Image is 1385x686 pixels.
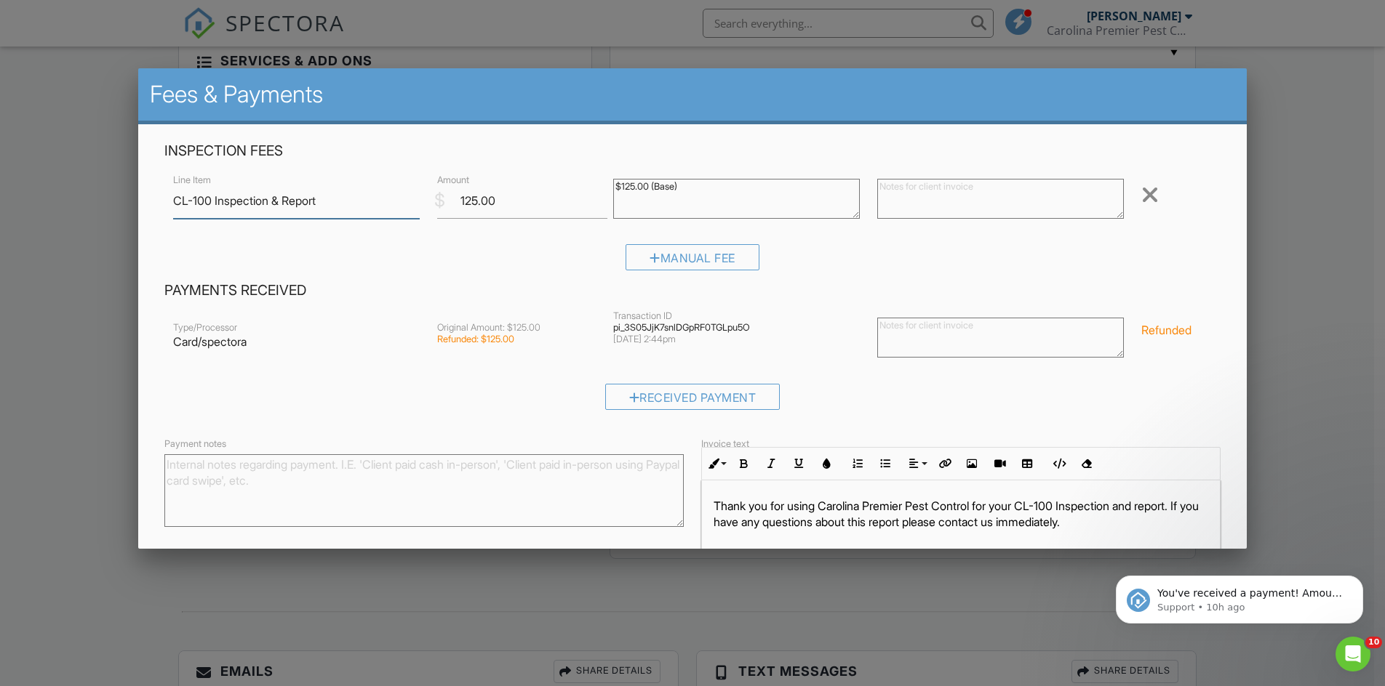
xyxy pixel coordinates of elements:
a: Manual Fee [626,254,759,269]
div: Manual Fee [626,244,759,270]
button: Insert Image (Ctrl+P) [958,450,986,477]
button: Code View [1045,450,1072,477]
div: pi_3S05JjK7snlDGpRF0TGLpu5O [613,322,860,334]
button: Bold (Ctrl+B) [730,450,757,477]
a: Received Payment [605,393,781,408]
div: $ [434,188,445,213]
span: 10 [1365,637,1382,648]
button: Insert Link (Ctrl+K) [930,450,958,477]
label: Amount [437,174,469,187]
div: Original Amount: $125.00 [437,322,596,334]
button: Italic (Ctrl+I) [757,450,785,477]
div: Transaction ID [613,310,860,322]
h4: Payments Received [164,281,1220,300]
button: Insert Video [986,450,1013,477]
button: Colors [813,450,840,477]
label: Invoice text [701,437,749,451]
div: Refunded: $125.00 [437,334,596,345]
button: Align [903,450,930,477]
h4: Inspection Fees [164,142,1220,161]
p: Card/spectora [173,334,420,350]
div: Type/Processor [173,322,420,334]
div: [DATE] 2:44pm [613,334,860,345]
h2: Fees & Payments [150,80,1234,109]
textarea: $125.00 (Base) [613,179,860,219]
label: Payment notes [164,437,226,451]
div: Refunded [1141,322,1212,338]
iframe: Intercom notifications message [1094,545,1385,647]
button: Clear Formatting [1072,450,1100,477]
button: Insert Table [1013,450,1041,477]
div: Received Payment [605,384,781,410]
label: Line Item [173,174,211,187]
button: Ordered List [844,450,871,477]
p: Thank you for using Carolina Premier Pest Control for your CL-100 Inspection and report. If you h... [714,498,1208,530]
button: Underline (Ctrl+U) [785,450,813,477]
button: Unordered List [871,450,899,477]
iframe: Intercom live chat [1336,637,1370,671]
